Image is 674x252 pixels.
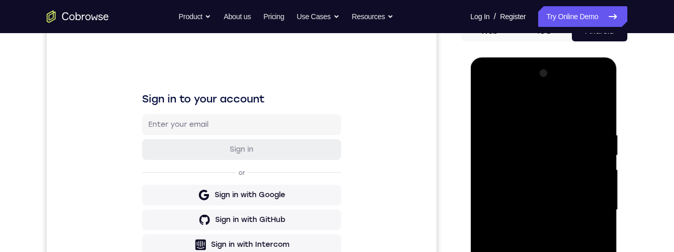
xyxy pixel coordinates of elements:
p: or [190,148,201,156]
h1: Sign in to your account [95,71,294,85]
a: Go to the home page [47,10,109,23]
button: Use Cases [297,6,339,27]
span: / [494,10,496,23]
button: Sign in with Intercom [95,214,294,234]
button: Product [179,6,212,27]
button: Sign in with GitHub [95,189,294,210]
button: Resources [352,6,394,27]
button: Sign in [95,118,294,139]
div: Sign in with Intercom [164,219,243,229]
div: Sign in with GitHub [168,194,238,204]
div: Sign in with Google [168,169,238,180]
a: Try Online Demo [538,6,627,27]
button: Sign in with Google [95,164,294,185]
input: Enter your email [102,99,288,109]
a: Register [500,6,526,27]
a: About us [223,6,250,27]
a: Log In [470,6,489,27]
a: Pricing [263,6,284,27]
